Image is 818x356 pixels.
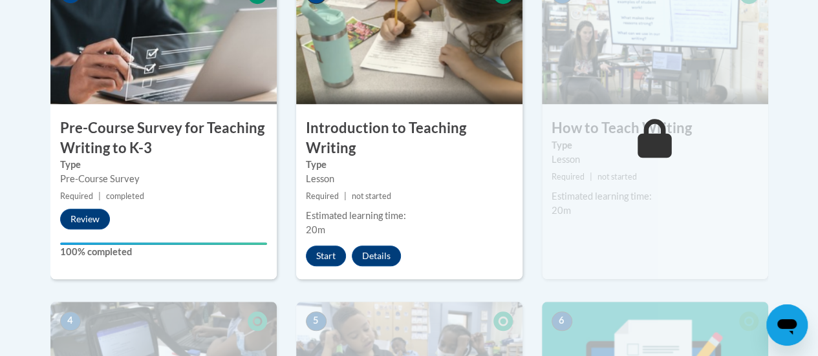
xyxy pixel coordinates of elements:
[552,311,572,331] span: 6
[60,245,267,259] label: 100% completed
[50,118,277,158] h3: Pre-Course Survey for Teaching Writing to K-3
[60,311,81,331] span: 4
[590,172,592,182] span: |
[552,138,759,152] label: Type
[552,172,585,182] span: Required
[60,191,93,201] span: Required
[552,152,759,167] div: Lesson
[106,191,144,201] span: completed
[60,242,267,245] div: Your progress
[306,246,346,266] button: Start
[306,191,339,201] span: Required
[542,118,768,138] h3: How to Teach Writing
[352,191,391,201] span: not started
[60,172,267,186] div: Pre-Course Survey
[60,209,110,229] button: Review
[766,304,808,346] iframe: Button to launch messaging window
[98,191,101,201] span: |
[306,172,513,186] div: Lesson
[552,205,571,216] span: 20m
[306,224,325,235] span: 20m
[306,158,513,172] label: Type
[352,246,401,266] button: Details
[306,209,513,223] div: Estimated learning time:
[296,118,522,158] h3: Introduction to Teaching Writing
[306,311,327,331] span: 5
[60,158,267,172] label: Type
[597,172,637,182] span: not started
[344,191,347,201] span: |
[552,189,759,204] div: Estimated learning time:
